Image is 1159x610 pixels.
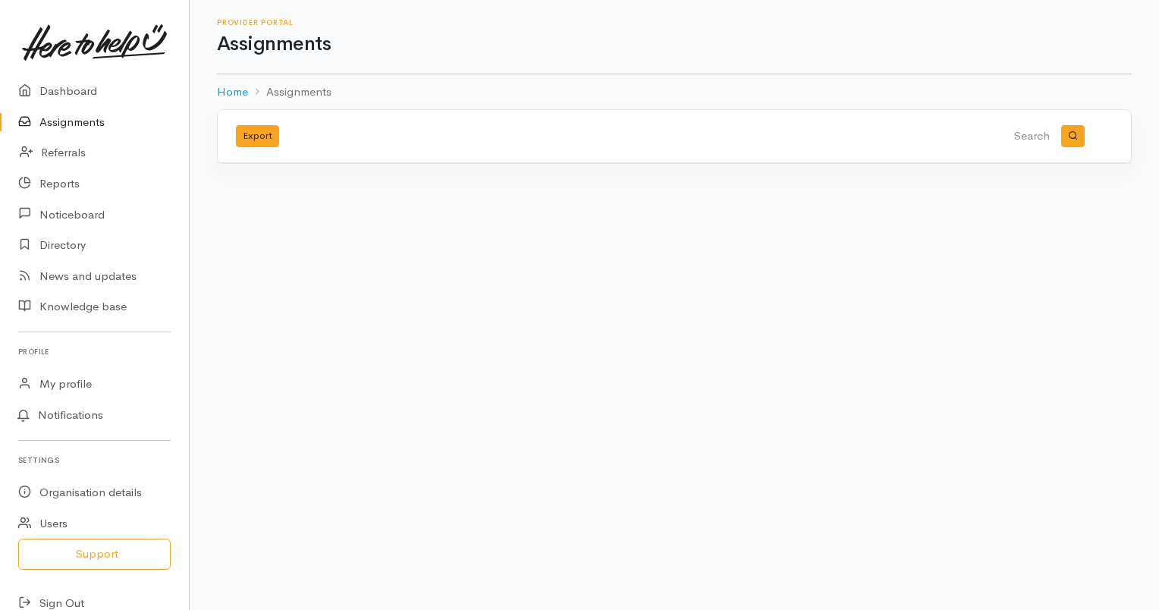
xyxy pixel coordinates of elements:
[248,83,331,101] li: Assignments
[18,539,171,570] button: Support
[217,18,1132,27] h6: Provider Portal
[18,450,171,470] h6: Settings
[670,118,1053,155] input: Search
[18,341,171,362] h6: Profile
[217,83,248,101] a: Home
[217,33,1132,55] h1: Assignments
[236,125,279,147] button: Export
[217,74,1132,110] nav: breadcrumb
